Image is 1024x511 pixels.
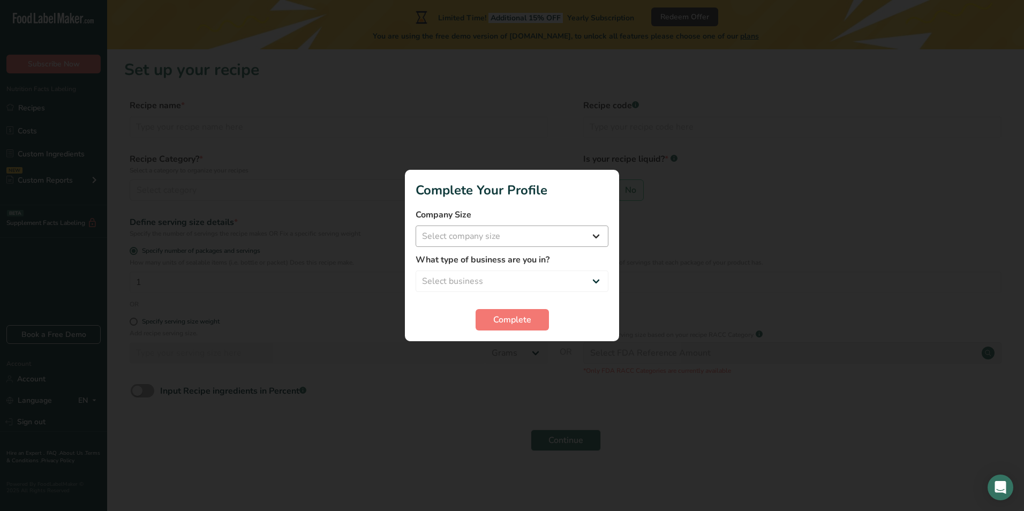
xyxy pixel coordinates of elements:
button: Complete [476,309,549,330]
h1: Complete Your Profile [416,181,608,200]
label: Company Size [416,208,608,221]
div: Open Intercom Messenger [988,475,1013,500]
span: Complete [493,313,531,326]
label: What type of business are you in? [416,253,608,266]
